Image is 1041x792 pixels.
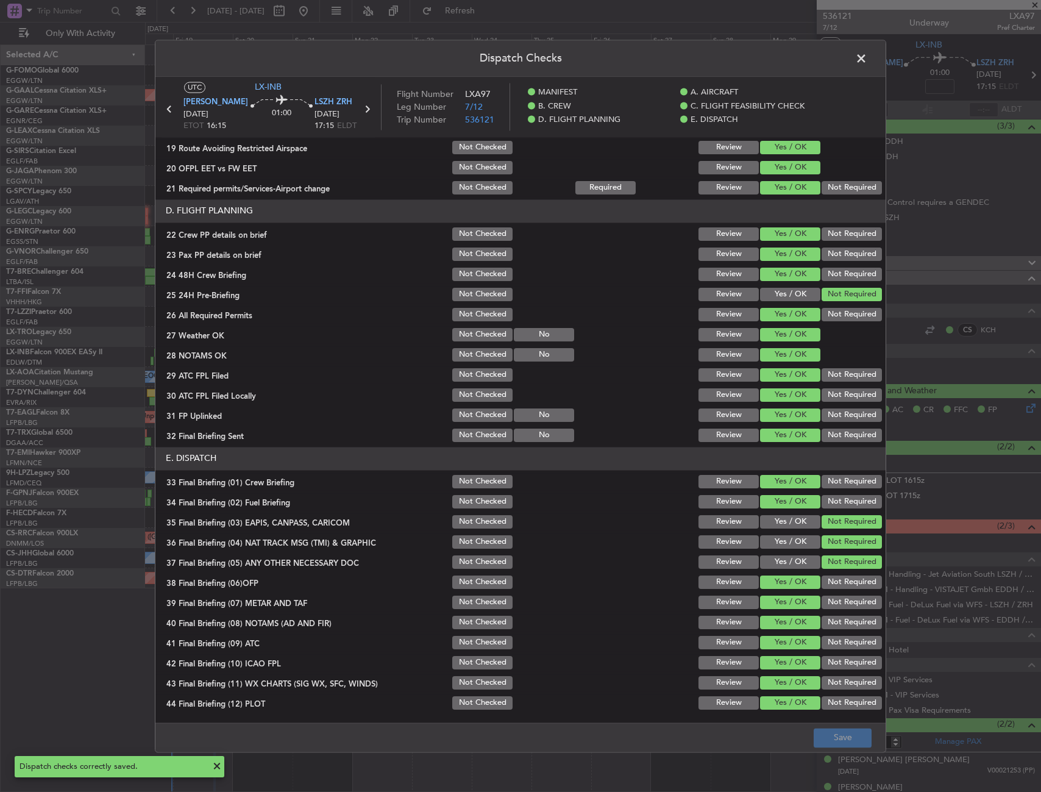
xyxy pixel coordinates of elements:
[760,248,820,261] button: Yes / OK
[760,227,820,241] button: Yes / OK
[822,616,882,629] button: Not Required
[822,181,882,194] button: Not Required
[822,368,882,382] button: Not Required
[760,656,820,669] button: Yes / OK
[760,141,820,154] button: Yes / OK
[20,761,206,773] div: Dispatch checks correctly saved.
[760,328,820,341] button: Yes / OK
[822,388,882,402] button: Not Required
[760,696,820,710] button: Yes / OK
[822,656,882,669] button: Not Required
[760,368,820,382] button: Yes / OK
[822,248,882,261] button: Not Required
[822,475,882,488] button: Not Required
[760,636,820,649] button: Yes / OK
[822,555,882,569] button: Not Required
[822,268,882,281] button: Not Required
[760,616,820,629] button: Yes / OK
[760,576,820,589] button: Yes / OK
[760,388,820,402] button: Yes / OK
[822,495,882,508] button: Not Required
[760,515,820,529] button: Yes / OK
[822,576,882,589] button: Not Required
[822,636,882,649] button: Not Required
[822,288,882,301] button: Not Required
[760,161,820,174] button: Yes / OK
[760,308,820,321] button: Yes / OK
[760,429,820,442] button: Yes / OK
[760,495,820,508] button: Yes / OK
[822,429,882,442] button: Not Required
[822,676,882,690] button: Not Required
[822,696,882,710] button: Not Required
[822,596,882,609] button: Not Required
[822,515,882,529] button: Not Required
[760,555,820,569] button: Yes / OK
[760,181,820,194] button: Yes / OK
[822,308,882,321] button: Not Required
[760,348,820,362] button: Yes / OK
[760,535,820,549] button: Yes / OK
[760,596,820,609] button: Yes / OK
[822,227,882,241] button: Not Required
[822,408,882,422] button: Not Required
[822,535,882,549] button: Not Required
[760,475,820,488] button: Yes / OK
[760,676,820,690] button: Yes / OK
[155,40,886,77] header: Dispatch Checks
[760,268,820,281] button: Yes / OK
[760,408,820,422] button: Yes / OK
[760,288,820,301] button: Yes / OK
